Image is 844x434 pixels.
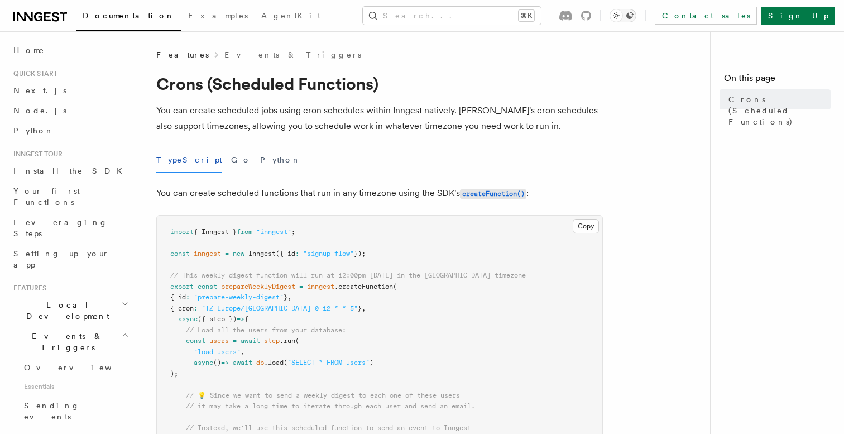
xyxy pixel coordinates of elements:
[354,250,366,257] span: });
[9,40,131,60] a: Home
[156,185,603,202] p: You can create scheduled functions that run in any timezone using the SDK's :
[307,283,334,290] span: inngest
[156,147,222,173] button: TypeScript
[170,271,526,279] span: // This weekly digest function will run at 12:00pm [DATE] in the [GEOGRAPHIC_DATA] timezone
[156,103,603,134] p: You can create scheduled jobs using cron schedules within Inngest natively. [PERSON_NAME]'s cron ...
[237,315,244,323] span: =>
[9,212,131,244] a: Leveraging Steps
[256,359,264,366] span: db
[13,166,129,175] span: Install the SDK
[358,304,362,312] span: }
[9,331,122,353] span: Events & Triggers
[9,150,63,159] span: Inngest tour
[221,359,229,366] span: =>
[280,337,295,345] span: .run
[519,10,534,21] kbd: ⌘K
[156,74,603,94] h1: Crons (Scheduled Functions)
[299,283,303,290] span: =
[334,283,393,290] span: .createFunction
[194,293,284,301] span: "prepare-weekly-digest"
[9,69,57,78] span: Quick start
[655,7,757,25] a: Contact sales
[255,3,327,30] a: AgentKit
[170,293,186,301] span: { id
[248,250,276,257] span: Inngest
[221,283,295,290] span: prepareWeeklyDigest
[202,304,358,312] span: "TZ=Europe/[GEOGRAPHIC_DATA] 0 12 * * 5"
[284,359,287,366] span: (
[264,359,284,366] span: .load
[287,293,291,301] span: ,
[186,402,475,410] span: // it may take a long time to iterate through each user and send an email.
[170,304,194,312] span: { cron
[9,80,131,101] a: Next.js
[83,11,175,20] span: Documentation
[295,337,299,345] span: (
[181,3,255,30] a: Examples
[156,49,209,60] span: Features
[237,228,252,236] span: from
[186,326,346,334] span: // Load all the users from your database:
[225,250,229,257] span: =
[303,250,354,257] span: "signup-flow"
[198,283,217,290] span: const
[198,315,237,323] span: ({ step })
[186,337,205,345] span: const
[194,250,221,257] span: inngest
[20,378,131,395] span: Essentials
[9,121,131,141] a: Python
[194,348,241,356] span: "load-users"
[13,45,45,56] span: Home
[170,228,194,236] span: import
[224,49,361,60] a: Events & Triggers
[170,250,190,257] span: const
[231,147,251,173] button: Go
[728,94,831,127] span: Crons (Scheduled Functions)
[188,11,248,20] span: Examples
[76,3,181,31] a: Documentation
[460,189,526,199] code: createFunction()
[264,337,280,345] span: step
[276,250,295,257] span: ({ id
[24,363,139,372] span: Overview
[291,228,295,236] span: ;
[24,401,80,421] span: Sending events
[13,126,54,135] span: Python
[393,283,397,290] span: (
[761,7,835,25] a: Sign Up
[256,228,291,236] span: "inngest"
[9,295,131,326] button: Local Development
[209,337,229,345] span: users
[9,161,131,181] a: Install the SDK
[9,101,131,121] a: Node.js
[170,283,194,290] span: export
[178,315,198,323] span: async
[13,86,66,95] span: Next.js
[362,304,366,312] span: ,
[244,315,248,323] span: {
[260,147,301,173] button: Python
[724,89,831,132] a: Crons (Scheduled Functions)
[13,249,109,269] span: Setting up your app
[370,359,373,366] span: )
[363,7,541,25] button: Search...⌘K
[13,187,80,207] span: Your first Functions
[13,218,108,238] span: Leveraging Steps
[194,228,237,236] span: { Inngest }
[13,106,66,115] span: Node.js
[284,293,287,301] span: }
[573,219,599,233] button: Copy
[241,348,244,356] span: ,
[186,424,471,432] span: // Instead, we'll use this scheduled function to send an event to Inngest
[295,250,299,257] span: :
[460,188,526,198] a: createFunction()
[186,392,460,399] span: // 💡 Since we want to send a weekly digest to each one of these users
[261,11,320,20] span: AgentKit
[20,357,131,378] a: Overview
[233,337,237,345] span: =
[20,395,131,427] a: Sending events
[186,293,190,301] span: :
[213,359,221,366] span: ()
[9,284,46,293] span: Features
[9,244,131,275] a: Setting up your app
